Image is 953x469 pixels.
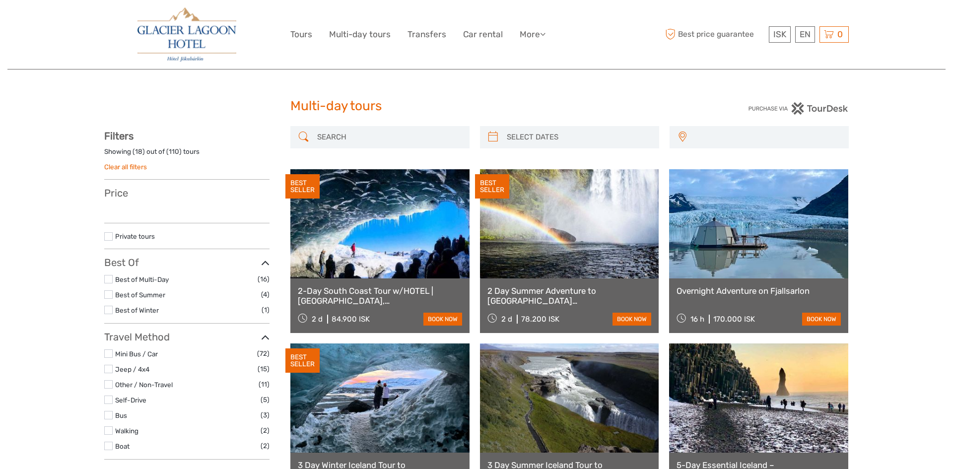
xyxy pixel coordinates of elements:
h3: Price [104,187,270,199]
span: ISK [773,29,786,39]
span: Best price guarantee [663,26,766,43]
img: 2790-86ba44ba-e5e5-4a53-8ab7-28051417b7bc_logo_big.jpg [137,7,236,62]
a: Clear all filters [104,163,147,171]
a: Car rental [463,27,503,42]
a: book now [802,313,841,326]
a: Walking [115,427,138,435]
a: 2 Day Summer Adventure to [GEOGRAPHIC_DATA] [GEOGRAPHIC_DATA], Glacier Hiking, [GEOGRAPHIC_DATA],... [487,286,652,306]
span: (1) [262,304,270,316]
span: 16 h [690,315,704,324]
input: SELECT DATES [503,129,654,146]
div: BEST SELLER [475,174,509,199]
div: Showing ( ) out of ( ) tours [104,147,270,162]
a: Private tours [115,232,155,240]
a: book now [613,313,651,326]
span: (15) [258,363,270,375]
div: BEST SELLER [285,348,320,373]
a: Bus [115,411,127,419]
div: EN [795,26,815,43]
a: Best of Summer [115,291,165,299]
span: 2 d [501,315,512,324]
a: Self-Drive [115,396,146,404]
span: (11) [259,379,270,390]
span: 0 [836,29,844,39]
img: PurchaseViaTourDesk.png [748,102,849,115]
a: Jeep / 4x4 [115,365,149,373]
a: Tours [290,27,312,42]
a: Best of Winter [115,306,159,314]
span: (72) [257,348,270,359]
label: 110 [169,147,179,156]
a: Multi-day tours [329,27,391,42]
a: Overnight Adventure on Fjallsarlon [677,286,841,296]
h3: Travel Method [104,331,270,343]
a: More [520,27,545,42]
span: (5) [261,394,270,405]
input: SEARCH [313,129,465,146]
a: Mini Bus / Car [115,350,158,358]
div: 84.900 ISK [332,315,370,324]
span: (4) [261,289,270,300]
a: Transfers [408,27,446,42]
strong: Filters [104,130,134,142]
div: BEST SELLER [285,174,320,199]
a: Boat [115,442,130,450]
div: 170.000 ISK [713,315,755,324]
a: Best of Multi-Day [115,275,169,283]
a: book now [423,313,462,326]
div: 78.200 ISK [521,315,559,324]
a: 2-Day South Coast Tour w/HOTEL | [GEOGRAPHIC_DATA], [GEOGRAPHIC_DATA], [GEOGRAPHIC_DATA] & Waterf... [298,286,462,306]
span: (2) [261,425,270,436]
h3: Best Of [104,257,270,268]
label: 18 [135,147,142,156]
span: (16) [258,273,270,285]
span: (2) [261,440,270,452]
span: (3) [261,409,270,421]
span: 2 d [312,315,323,324]
h1: Multi-day tours [290,98,663,114]
a: Other / Non-Travel [115,381,173,389]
